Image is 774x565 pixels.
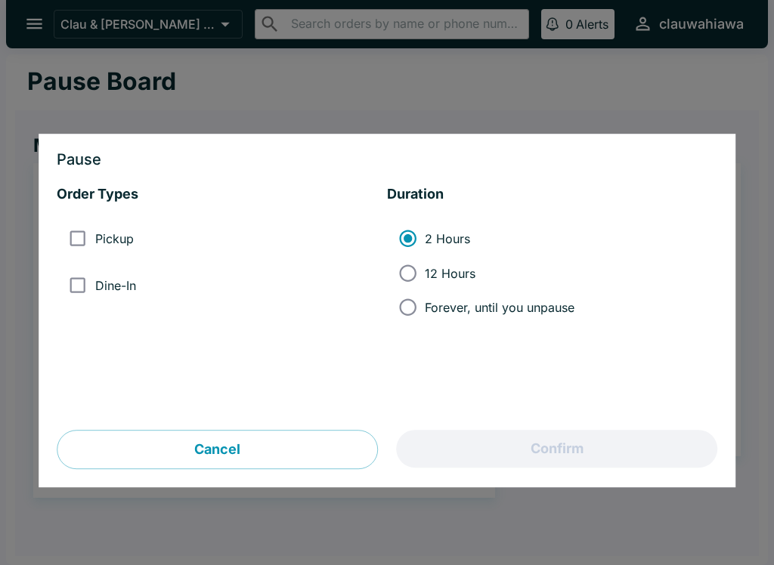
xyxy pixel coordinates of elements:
[425,266,475,281] span: 12 Hours
[57,186,387,204] h5: Order Types
[57,153,717,168] h3: Pause
[95,278,136,293] span: Dine-In
[57,431,378,470] button: Cancel
[387,186,717,204] h5: Duration
[95,231,134,246] span: Pickup
[425,231,470,246] span: 2 Hours
[425,300,574,315] span: Forever, until you unpause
